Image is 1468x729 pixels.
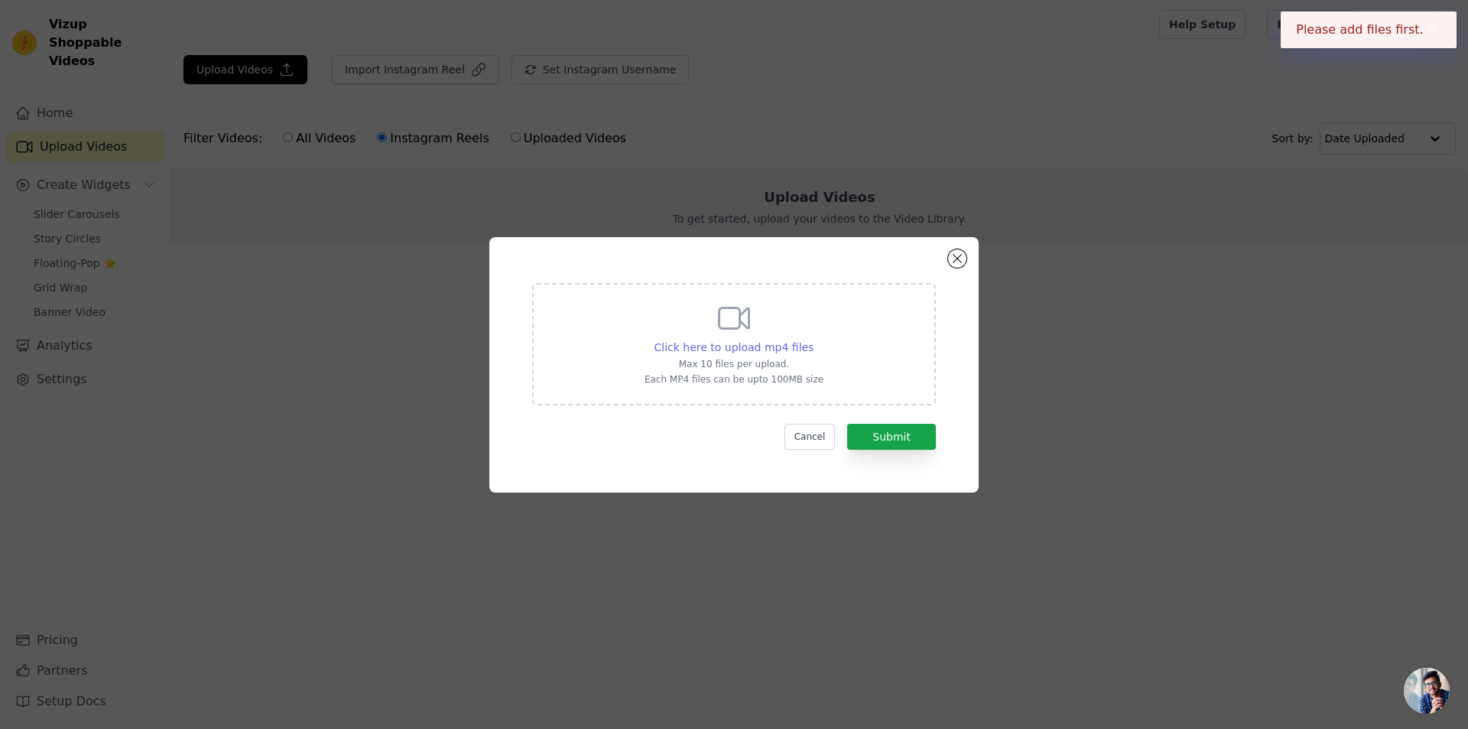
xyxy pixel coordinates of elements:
[1281,11,1457,48] div: Please add files first.
[645,358,823,370] p: Max 10 files per upload.
[654,341,814,353] span: Click here to upload mp4 files
[847,424,936,450] button: Submit
[1424,21,1441,39] button: Close
[948,249,966,268] button: Close modal
[645,373,823,386] p: Each MP4 files can be upto 100MB size
[1404,668,1450,714] div: Open chat
[784,424,836,450] button: Cancel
